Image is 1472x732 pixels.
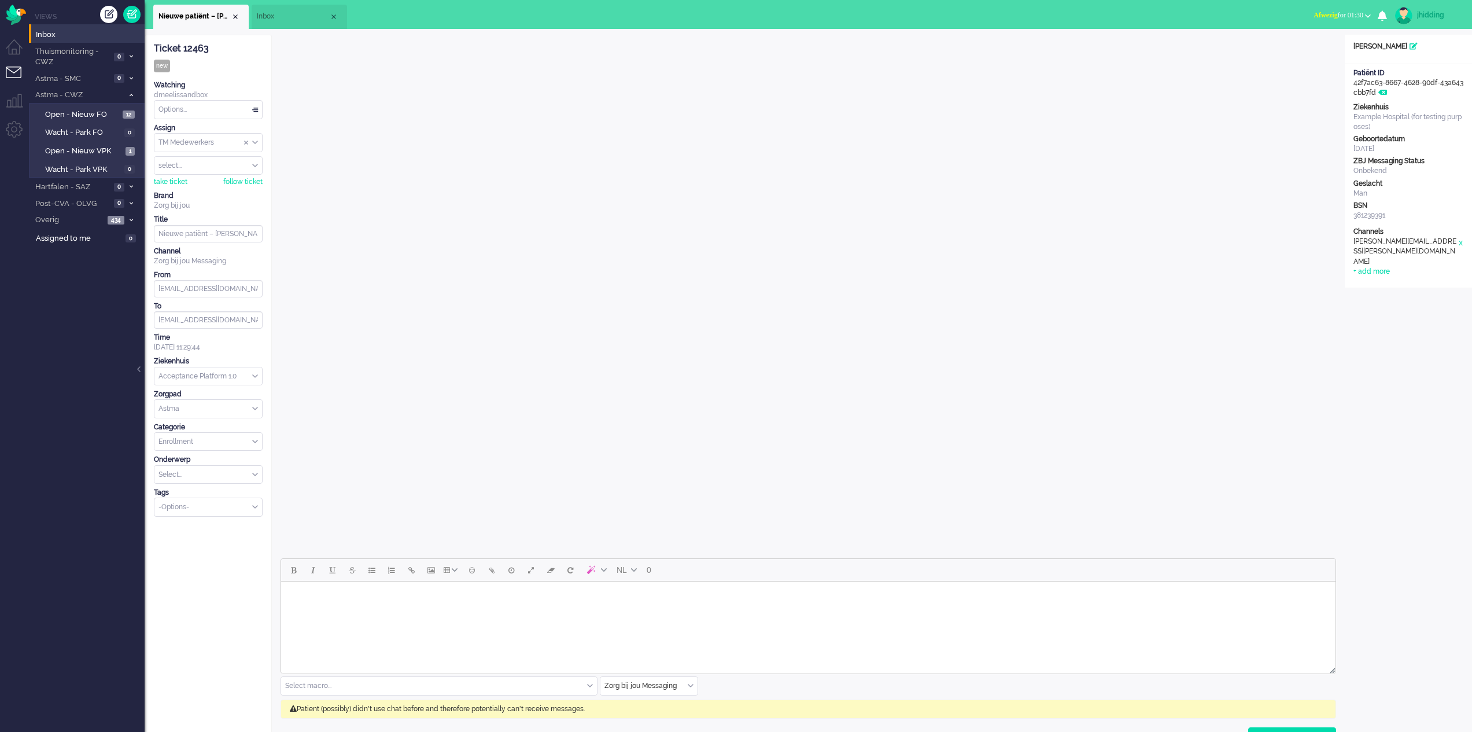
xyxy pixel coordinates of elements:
[521,560,541,580] button: Fullscreen
[303,560,323,580] button: Italic
[1314,11,1363,19] span: for 01:30
[382,560,401,580] button: Numbered list
[124,165,135,174] span: 0
[45,109,120,120] span: Open - Nieuw FO
[34,198,110,209] span: Post-CVA - OLVG
[1353,112,1463,132] div: Example Hospital (for testing purposes)
[1417,9,1460,21] div: jhidding
[154,455,263,465] div: Onderwerp
[1353,179,1463,189] div: Geslacht
[611,560,641,580] button: Language
[541,560,560,580] button: Clear formatting
[1353,201,1463,211] div: BSN
[154,201,263,211] div: Zorg bij jou
[154,333,263,343] div: Time
[154,156,263,175] div: Assign User
[1353,156,1463,166] div: ZBJ Messaging Status
[114,74,124,83] span: 0
[154,60,170,72] div: new
[34,182,110,193] span: Hartfalen - SAZ
[36,233,122,244] span: Assigned to me
[34,126,143,138] a: Wacht - Park FO 0
[223,177,263,187] div: follow ticket
[100,6,117,23] div: Create ticket
[1353,237,1458,266] div: [PERSON_NAME][EMAIL_ADDRESS][PERSON_NAME][DOMAIN_NAME]
[1307,3,1378,29] li: Afwezigfor 01:30
[158,12,231,21] span: Nieuwe patiënt – [PERSON_NAME] bij aanmelding
[34,163,143,175] a: Wacht - Park VPK 0
[34,28,145,41] a: Inbox
[1353,134,1463,144] div: Geboortedatum
[1353,189,1463,198] div: Man
[6,121,32,147] li: Admin menu
[114,199,124,208] span: 0
[6,39,32,65] li: Dashboard menu
[34,90,123,101] span: Astma - CWZ
[617,565,627,575] span: NL
[154,90,263,100] div: dmeelissandbox
[154,177,187,187] div: take ticket
[123,6,141,23] a: Quick Ticket
[154,191,263,201] div: Brand
[1395,7,1412,24] img: avatar
[114,53,124,61] span: 0
[154,389,263,399] div: Zorgpad
[401,560,421,580] button: Insert/edit link
[283,560,303,580] button: Bold
[501,560,521,580] button: Delay message
[1458,237,1463,266] div: x
[34,231,145,244] a: Assigned to me 0
[114,183,124,192] span: 0
[154,333,263,352] div: [DATE] 11:29:44
[154,422,263,432] div: Categorie
[154,498,263,517] div: Select Tags
[34,215,104,226] span: Overig
[580,560,611,580] button: AI
[1326,663,1336,674] div: Resize
[154,270,263,280] div: From
[124,128,135,137] span: 0
[1353,267,1390,277] div: + add more
[1393,7,1460,24] a: jhidding
[329,12,338,21] div: Close tab
[45,146,123,157] span: Open - Nieuw VPK
[257,12,329,21] span: Inbox
[154,123,263,133] div: Assign
[36,30,145,41] span: Inbox
[252,5,347,29] li: View
[6,94,32,120] li: Supervisor menu
[6,5,26,25] img: flow_omnibird.svg
[123,111,135,119] span: 12
[45,164,121,175] span: Wacht - Park VPK
[1353,144,1463,154] div: [DATE]
[1353,211,1463,220] div: 381239391
[482,560,501,580] button: Add attachment
[1353,102,1463,112] div: Ziekenhuis
[34,73,110,84] span: Astma - SMC
[6,67,32,93] li: Tickets menu
[1353,227,1463,237] div: Channels
[281,700,1336,719] div: Patient (possibly) didn't use chat before and therefore potentially can't receive messages.
[154,42,263,56] div: Ticket 12463
[45,127,121,138] span: Wacht - Park FO
[34,46,110,68] span: Thuismonitoring - CWZ
[154,80,263,90] div: Watching
[35,12,145,21] li: Views
[647,565,651,575] span: 0
[560,560,580,580] button: Reset content
[154,256,263,266] div: Zorg bij jou Messaging
[153,5,249,29] li: 12463
[154,356,263,366] div: Ziekenhuis
[281,582,1336,663] iframe: Rich Text Area
[1345,42,1472,52] div: [PERSON_NAME]
[126,234,136,243] span: 0
[441,560,462,580] button: Table
[362,560,382,580] button: Bullet list
[231,12,240,21] div: Close tab
[323,560,342,580] button: Underline
[154,215,263,225] div: Title
[1307,7,1378,24] button: Afwezigfor 01:30
[342,560,362,580] button: Strikethrough
[1345,68,1472,98] div: 42f7ac63-8667-4628-90df-43a643cbb7fd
